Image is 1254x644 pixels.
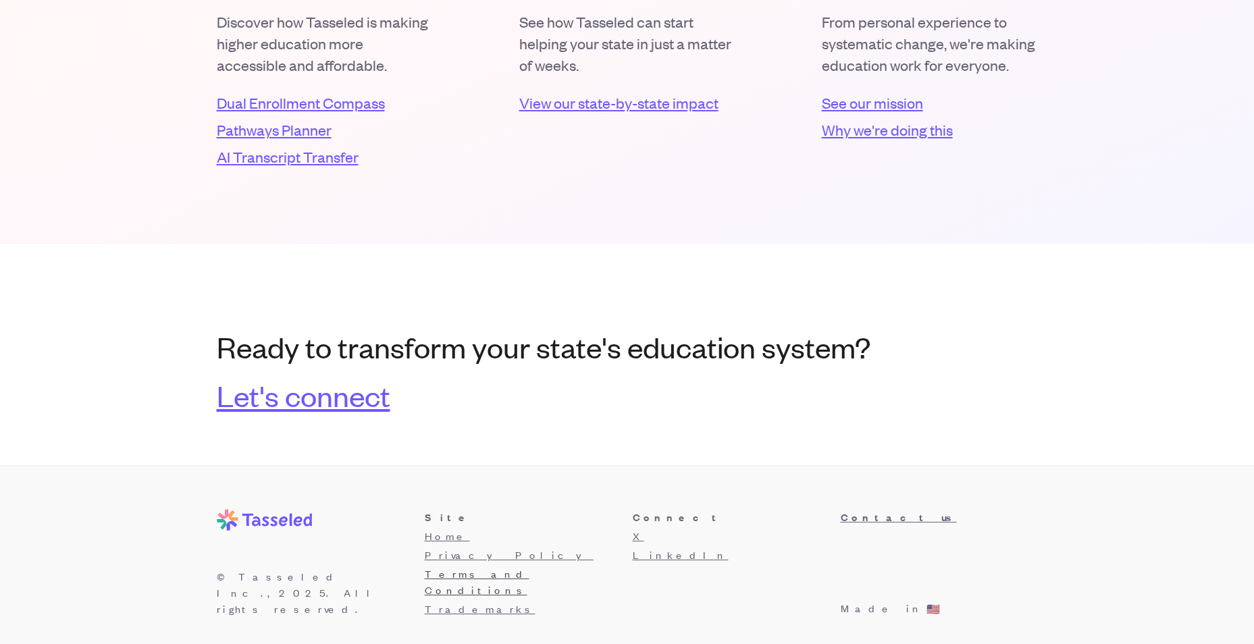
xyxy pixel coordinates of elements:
[633,529,644,543] a: X
[425,529,470,543] a: Home
[519,11,735,76] p: See how Tasseled can start helping your state in just a matter of weeks.
[217,146,433,167] a: AI Transcript Transfer
[926,601,940,617] p: 🇺🇸
[633,547,729,562] a: LinkedIn
[217,379,390,411] a: Let's connect
[519,92,735,113] a: View our state-by-state impact
[841,600,924,617] p: Made in
[217,92,433,113] a: Dual Enrollment Compass
[425,601,535,616] a: Trademarks
[822,92,1038,113] a: See our mission
[822,119,1038,140] a: Why we're doing this
[425,547,594,562] a: Privacy Policy
[217,11,433,76] p: Discover how Tasseled is making higher education more accessible and affordable.
[217,568,414,617] p: © Tasseled Inc., 2025 . All rights reserved.
[633,509,830,525] h3: Connect
[822,11,1038,76] p: From personal experience to systematic change, we're making education work for everyone.
[425,509,622,525] h3: Site
[425,566,529,597] a: Terms and Conditions
[217,119,433,140] a: Pathways Planner
[217,330,1038,363] h3: Ready to transform your state's education system?
[841,509,1038,525] a: Contact us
